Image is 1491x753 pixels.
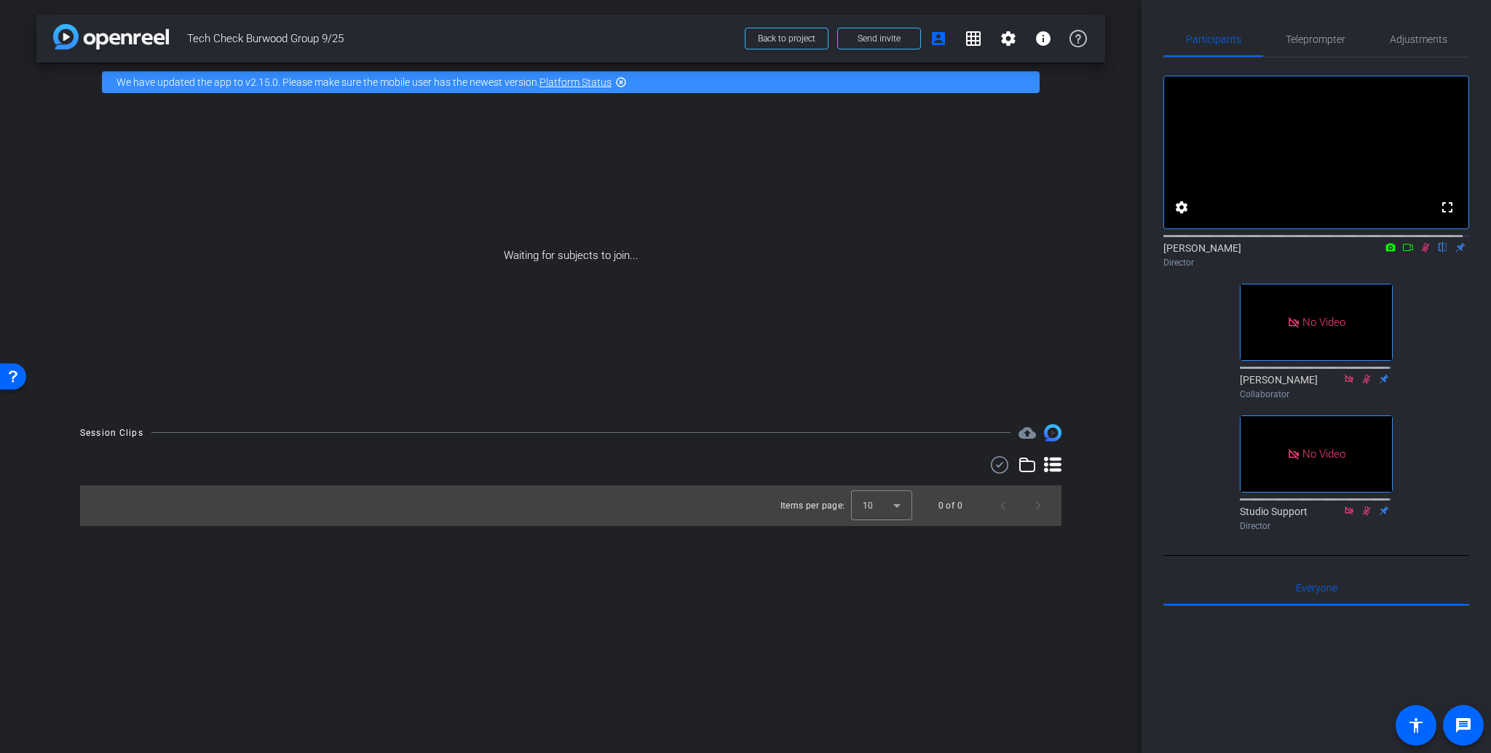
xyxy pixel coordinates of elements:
[1455,717,1472,734] mat-icon: message
[1186,34,1241,44] span: Participants
[36,102,1105,410] div: Waiting for subjects to join...
[1296,583,1337,593] span: Everyone
[539,76,612,88] a: Platform Status
[1302,316,1345,329] span: No Video
[1286,34,1345,44] span: Teleprompter
[187,24,736,53] span: Tech Check Burwood Group 9/25
[1019,424,1036,442] span: Destinations for your clips
[1240,504,1393,533] div: Studio Support
[930,30,947,47] mat-icon: account_box
[1019,424,1036,442] mat-icon: cloud_upload
[1240,372,1393,401] div: [PERSON_NAME]
[1173,199,1190,216] mat-icon: settings
[965,30,982,47] mat-icon: grid_on
[745,28,828,49] button: Back to project
[1407,717,1425,734] mat-icon: accessibility
[102,71,1040,93] div: We have updated the app to v2.15.0. Please make sure the mobile user has the newest version.
[1044,424,1061,442] img: Session clips
[1035,30,1052,47] mat-icon: info
[837,28,921,49] button: Send invite
[1163,241,1469,269] div: [PERSON_NAME]
[615,76,627,88] mat-icon: highlight_off
[858,33,901,44] span: Send invite
[938,498,962,513] div: 0 of 0
[1240,388,1393,401] div: Collaborator
[986,488,1021,523] button: Previous page
[1000,30,1017,47] mat-icon: settings
[758,33,815,44] span: Back to project
[1240,519,1393,533] div: Director
[1434,240,1452,253] mat-icon: flip
[53,24,169,49] img: app-logo
[1302,447,1345,460] span: No Video
[1021,488,1056,523] button: Next page
[780,498,845,513] div: Items per page:
[1390,34,1447,44] span: Adjustments
[1163,256,1469,269] div: Director
[80,426,143,440] div: Session Clips
[1439,199,1456,216] mat-icon: fullscreen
